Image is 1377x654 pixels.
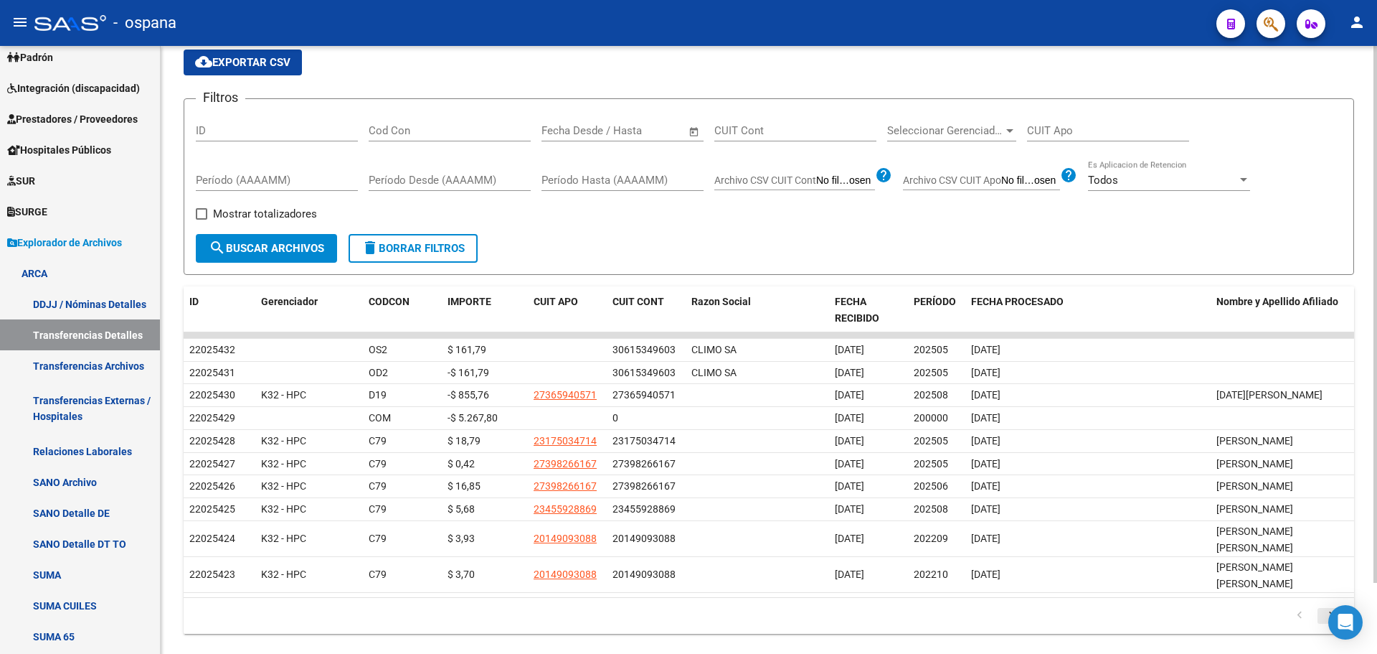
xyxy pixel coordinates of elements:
[196,88,245,108] h3: Filtros
[971,569,1000,580] span: [DATE]
[534,458,597,470] span: 27398266167
[448,389,489,401] span: -$ 855,76
[914,389,948,401] span: 202508
[914,458,948,470] span: 202505
[534,296,578,307] span: CUIT APO
[971,296,1064,307] span: FECHA PROCESADO
[1216,389,1322,401] span: [DATE][PERSON_NAME]
[189,412,235,424] span: 22025429
[189,435,235,447] span: 22025428
[835,503,864,515] span: [DATE]
[971,389,1000,401] span: [DATE]
[7,173,35,189] span: SUR
[914,480,948,492] span: 202506
[448,412,498,424] span: -$ 5.267,80
[448,569,475,580] span: $ 3,70
[612,478,676,495] div: 27398266167
[835,458,864,470] span: [DATE]
[971,412,1000,424] span: [DATE]
[971,458,1000,470] span: [DATE]
[686,123,703,140] button: Open calendar
[261,389,306,401] span: K32 - HPC
[11,14,29,31] mat-icon: menu
[369,412,391,424] span: COM
[835,389,864,401] span: [DATE]
[1216,296,1338,307] span: Nombre y Apellido Afiliado
[369,569,387,580] span: C79
[612,387,676,403] div: 27365940571
[971,503,1000,515] span: [DATE]
[534,389,597,401] span: 27365940571
[835,533,864,544] span: [DATE]
[189,569,235,580] span: 22025423
[691,367,737,378] span: CLIMO SA
[448,296,491,307] span: IMPORTE
[189,344,235,355] span: 22025432
[442,286,528,334] datatable-header-cell: IMPORTE
[448,344,486,355] span: $ 161,79
[1216,480,1293,492] span: [PERSON_NAME]
[971,367,1000,378] span: [DATE]
[1001,174,1060,187] input: Archivo CSV CUIT Apo
[816,174,875,187] input: Archivo CSV CUIT Cont
[534,569,597,580] span: 20149093088
[261,435,306,447] span: K32 - HPC
[369,533,387,544] span: C79
[189,533,235,544] span: 22025424
[7,111,138,127] span: Prestadores / Proveedores
[369,344,387,355] span: OS2
[1286,608,1313,624] a: go to previous page
[189,458,235,470] span: 22025427
[914,344,948,355] span: 202505
[835,367,864,378] span: [DATE]
[971,344,1000,355] span: [DATE]
[448,458,475,470] span: $ 0,42
[209,242,324,255] span: Buscar Archivos
[1348,14,1366,31] mat-icon: person
[835,344,864,355] span: [DATE]
[1216,561,1293,589] span: [PERSON_NAME] [PERSON_NAME]
[261,480,306,492] span: K32 - HPC
[369,435,387,447] span: C79
[209,239,226,256] mat-icon: search
[875,167,892,184] mat-icon: help
[914,533,948,544] span: 202209
[887,124,1003,137] span: Seleccionar Gerenciador
[349,234,478,263] button: Borrar Filtros
[213,205,317,223] span: Mostrar totalizadores
[534,480,597,492] span: 27398266167
[361,242,465,255] span: Borrar Filtros
[261,533,306,544] span: K32 - HPC
[189,503,235,515] span: 22025425
[369,458,387,470] span: C79
[189,367,235,378] span: 22025431
[835,412,864,424] span: [DATE]
[361,239,379,256] mat-icon: delete
[369,296,410,307] span: CODCON
[1060,167,1077,184] mat-icon: help
[612,410,618,426] div: 0
[1088,174,1118,187] span: Todos
[1216,525,1293,553] span: [PERSON_NAME] [PERSON_NAME]
[369,503,387,515] span: C79
[448,533,475,544] span: $ 3,93
[369,367,388,378] span: OD2
[914,435,948,447] span: 202505
[534,533,597,544] span: 20149093088
[189,389,235,401] span: 22025430
[1211,286,1354,334] datatable-header-cell: Nombre y Apellido Afiliado
[195,56,290,69] span: Exportar CSV
[7,204,47,220] span: SURGE
[829,286,908,334] datatable-header-cell: FECHA RECIBIDO
[612,296,664,307] span: CUIT CONT
[7,142,111,158] span: Hospitales Públicos
[448,435,481,447] span: $ 18,79
[369,480,387,492] span: C79
[189,480,235,492] span: 22025426
[971,480,1000,492] span: [DATE]
[261,503,306,515] span: K32 - HPC
[612,365,676,381] div: 30615349603
[903,174,1001,186] span: Archivo CSV CUIT Apo
[261,458,306,470] span: K32 - HPC
[7,50,53,65] span: Padrón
